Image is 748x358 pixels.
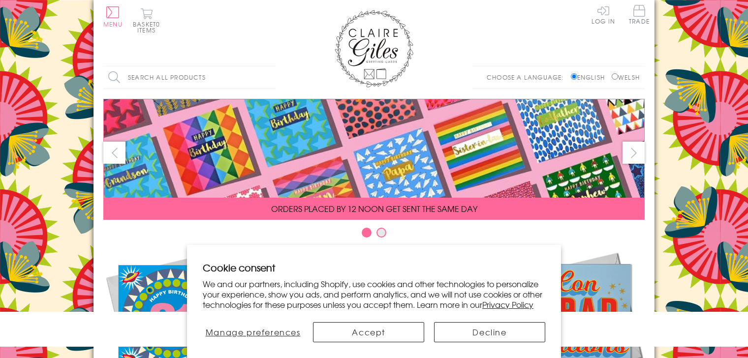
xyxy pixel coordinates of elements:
[362,228,372,238] button: Carousel Page 1 (Current Slide)
[482,298,533,310] a: Privacy Policy
[266,66,276,89] input: Search
[103,142,125,164] button: prev
[103,227,645,242] div: Carousel Pagination
[206,326,301,338] span: Manage preferences
[592,5,615,24] a: Log In
[133,8,160,33] button: Basket0 items
[571,73,610,82] label: English
[103,6,123,27] button: Menu
[434,322,545,342] button: Decline
[629,5,650,24] span: Trade
[612,73,618,80] input: Welsh
[203,261,545,274] h2: Cookie consent
[203,322,303,342] button: Manage preferences
[487,73,569,82] p: Choose a language:
[137,20,160,34] span: 0 items
[313,322,424,342] button: Accept
[335,10,413,88] img: Claire Giles Greetings Cards
[623,142,645,164] button: next
[612,73,640,82] label: Welsh
[103,66,276,89] input: Search all products
[629,5,650,26] a: Trade
[376,228,386,238] button: Carousel Page 2
[571,73,577,80] input: English
[103,20,123,29] span: Menu
[203,279,545,309] p: We and our partners, including Shopify, use cookies and other technologies to personalize your ex...
[271,203,477,214] span: ORDERS PLACED BY 12 NOON GET SENT THE SAME DAY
